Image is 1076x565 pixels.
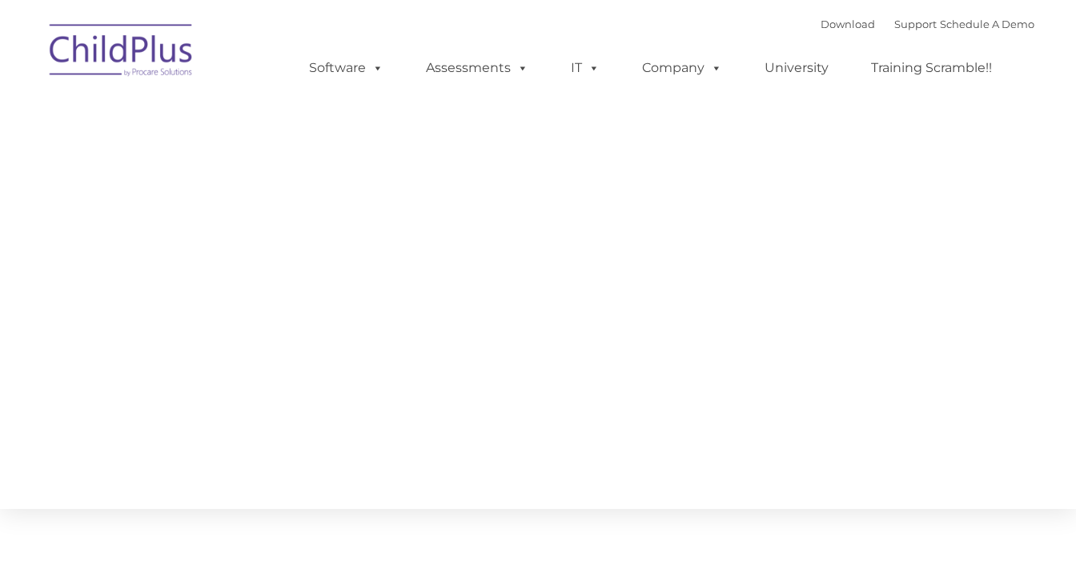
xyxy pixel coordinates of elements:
[293,52,399,84] a: Software
[626,52,738,84] a: Company
[940,18,1034,30] a: Schedule A Demo
[42,13,202,93] img: ChildPlus by Procare Solutions
[855,52,1008,84] a: Training Scramble!!
[894,18,937,30] a: Support
[821,18,1034,30] font: |
[821,18,875,30] a: Download
[555,52,616,84] a: IT
[749,52,845,84] a: University
[410,52,544,84] a: Assessments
